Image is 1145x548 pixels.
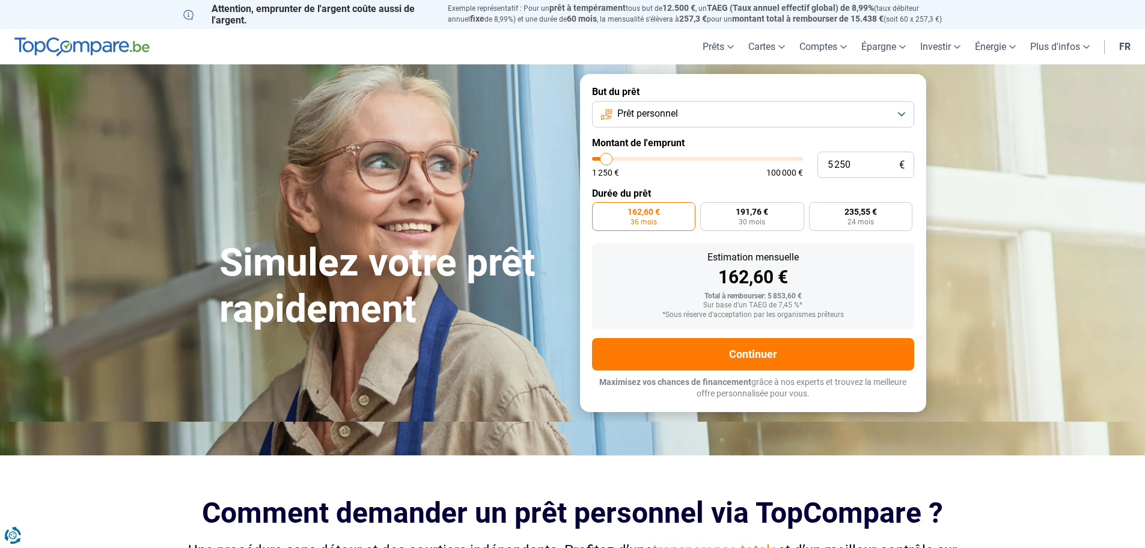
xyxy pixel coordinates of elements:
h2: Comment demander un prêt personnel via TopCompare ? [183,496,962,529]
a: Énergie [968,29,1023,64]
span: Maximisez vos chances de financement [599,377,751,387]
label: But du prêt [592,86,914,97]
label: Durée du prêt [592,188,914,199]
span: prêt à tempérament [549,3,626,13]
span: 162,60 € [627,208,660,216]
span: 100 000 € [766,168,803,177]
a: Plus d'infos [1023,29,1097,64]
div: Total à rembourser: 5 853,60 € [602,292,905,301]
div: Sur base d'un TAEG de 7,45 %* [602,301,905,310]
img: TopCompare [14,37,150,57]
a: fr [1112,29,1138,64]
a: Cartes [741,29,792,64]
label: Montant de l'emprunt [592,137,914,149]
span: 30 mois [739,218,765,226]
h1: Simulez votre prêt rapidement [219,240,566,333]
span: 235,55 € [844,208,877,216]
p: grâce à nos experts et trouvez la meilleure offre personnalisée pour vous. [592,377,914,400]
span: montant total à rembourser de 15.438 € [732,14,884,23]
button: Prêt personnel [592,101,914,128]
a: Investir [913,29,968,64]
div: *Sous réserve d'acceptation par les organismes prêteurs [602,311,905,319]
span: TAEG (Taux annuel effectif global) de 8,99% [707,3,874,13]
a: Épargne [854,29,913,64]
span: fixe [470,14,484,23]
div: 162,60 € [602,268,905,286]
span: 24 mois [847,218,874,226]
span: 60 mois [567,14,597,23]
a: Prêts [695,29,741,64]
span: 12.500 € [662,3,695,13]
span: 36 mois [631,218,657,226]
p: Exemple représentatif : Pour un tous but de , un (taux débiteur annuel de 8,99%) et une durée de ... [448,3,962,25]
span: Prêt personnel [617,107,678,120]
span: 1 250 € [592,168,619,177]
p: Attention, emprunter de l'argent coûte aussi de l'argent. [183,3,433,26]
span: 257,3 € [679,14,707,23]
span: 191,76 € [736,208,768,216]
span: € [899,160,905,170]
div: Estimation mensuelle [602,253,905,262]
button: Continuer [592,338,914,371]
a: Comptes [792,29,854,64]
